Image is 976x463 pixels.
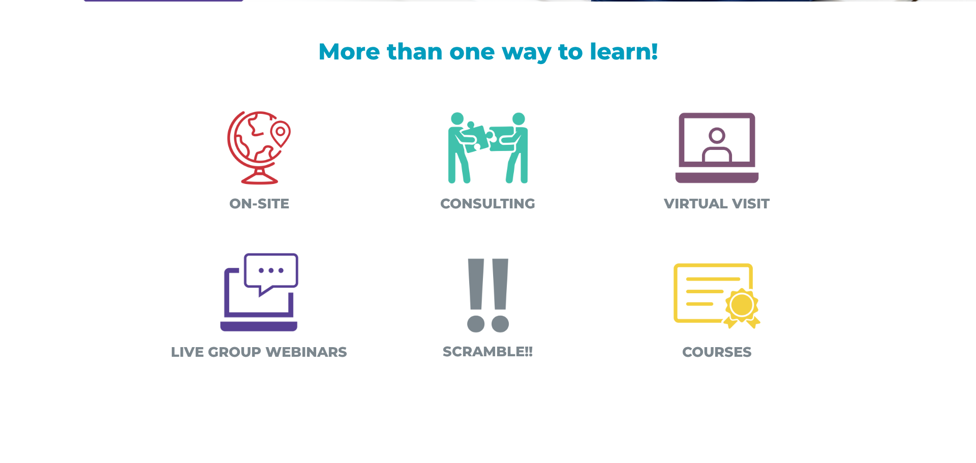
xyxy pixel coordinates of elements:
span: VIRTUAL VISIT [664,195,770,212]
img: Certifications [664,243,770,349]
span: ON-SITE [229,195,289,212]
span: CONSULTING [440,195,535,212]
img: Consulting [435,95,541,201]
span: SCRAMBLE!! [443,343,533,360]
span: LIVE GROUP WEBINARS [171,344,347,360]
span: COURSES [682,344,752,360]
h1: More than one way to learn! [163,40,813,68]
img: On-site [206,95,312,201]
